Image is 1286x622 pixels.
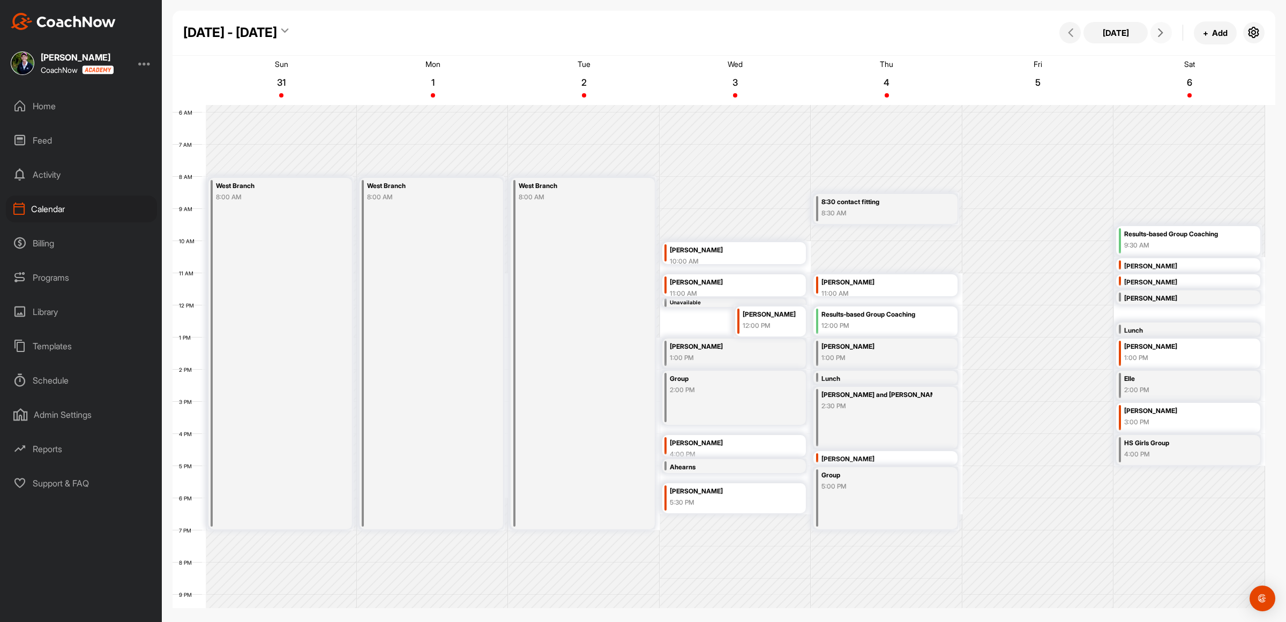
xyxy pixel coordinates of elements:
p: Wed [728,59,743,69]
div: Open Intercom Messenger [1250,586,1275,611]
div: 9 AM [173,206,203,212]
div: Elle [1124,373,1236,385]
div: 2:30 PM [821,401,933,411]
div: 12:00 PM [743,321,796,331]
div: Library [6,298,157,325]
div: 4:00 PM [1124,449,1236,459]
a: September 1, 2025 [357,56,508,105]
div: 1:00 PM [821,353,933,363]
div: 2:00 PM [1124,385,1236,395]
p: Mon [425,59,440,69]
div: CoachNow [41,65,114,74]
p: 2 [574,77,594,88]
div: Group [670,373,781,385]
div: Results-based Group Coaching [821,309,933,321]
div: 11:00 AM [670,289,781,298]
div: Support & FAQ [6,470,157,497]
p: 3 [726,77,745,88]
div: 10:00 AM [670,257,781,266]
div: Lunch [821,373,933,385]
div: 2:00 PM [670,385,781,395]
button: +Add [1194,21,1237,44]
div: [PERSON_NAME] [1124,276,1236,289]
div: West Branch [367,180,478,192]
div: 8:30 contact fitting [821,196,933,208]
div: 6 AM [173,109,203,116]
div: [DATE] - [DATE] [183,23,277,42]
div: 1:00 PM [670,353,781,363]
div: Group [821,469,933,482]
img: square_3a637bf1812625bbe0a2dd899ceb9368.jpg [11,51,34,75]
p: Thu [880,59,893,69]
div: Billing [6,230,157,257]
div: 7 PM [173,527,202,534]
div: Schedule [6,367,157,394]
div: 8:00 AM [519,192,630,202]
p: Sat [1184,59,1195,69]
div: Admin Settings [6,401,157,428]
p: Sun [275,59,288,69]
div: HS Girls Group [1124,437,1236,449]
div: 11:00 AM [821,289,933,298]
div: 1:00 PM [1124,353,1236,363]
a: September 6, 2025 [1114,56,1265,105]
div: 8:00 AM [216,192,327,202]
a: September 5, 2025 [962,56,1113,105]
div: [PERSON_NAME] [821,276,933,289]
div: Ahearns [670,461,781,474]
div: Lunch [1124,325,1236,337]
div: Reports [6,436,157,462]
div: Programs [6,264,157,291]
div: [PERSON_NAME] [670,276,781,289]
p: 1 [423,77,443,88]
div: [PERSON_NAME] [41,53,114,62]
div: [PERSON_NAME] [1124,405,1236,417]
div: 5 PM [173,463,203,469]
div: 4 PM [173,431,203,437]
div: 6 PM [173,495,203,501]
div: Feed [6,127,157,154]
div: [PERSON_NAME] [1124,260,1236,273]
p: 31 [272,77,291,88]
div: 11 AM [173,270,204,276]
div: [PERSON_NAME] [743,309,796,321]
div: 4:00 PM [670,449,781,459]
p: 4 [877,77,896,88]
div: West Branch [216,180,327,192]
div: [PERSON_NAME] [670,437,781,449]
p: Tue [578,59,590,69]
div: 11:45 AM [670,306,781,316]
div: 12 PM [173,302,205,309]
div: 3:00 PM [1124,417,1236,427]
div: 8:00 AM [367,192,478,202]
div: [PERSON_NAME] [821,453,933,466]
a: September 2, 2025 [509,56,660,105]
span: + [1203,27,1208,39]
div: 8 AM [173,174,203,180]
div: 12:00 PM [821,321,933,331]
div: Home [6,93,157,119]
div: 8 PM [173,559,203,566]
a: August 31, 2025 [206,56,357,105]
div: [PERSON_NAME] [1124,341,1236,353]
a: September 3, 2025 [660,56,811,105]
div: [PERSON_NAME] [670,485,781,498]
div: 10 AM [173,238,205,244]
a: September 4, 2025 [811,56,962,105]
div: 7 AM [173,141,203,148]
div: 5:30 PM [670,498,781,507]
div: 8:30 AM [821,208,933,218]
img: CoachNow acadmey [82,65,114,74]
div: 5:00 PM [821,482,933,491]
div: 9 PM [173,591,203,598]
img: CoachNow [11,13,116,30]
div: 1 PM [173,334,201,341]
div: West Branch [519,180,630,192]
div: 9:30 AM [1124,241,1236,250]
p: Fri [1034,59,1042,69]
div: [PERSON_NAME] and [PERSON_NAME] [821,389,933,401]
button: [DATE] [1083,22,1148,43]
div: [PERSON_NAME] [1124,293,1236,305]
div: [PERSON_NAME] [670,244,781,257]
p: 6 [1180,77,1199,88]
